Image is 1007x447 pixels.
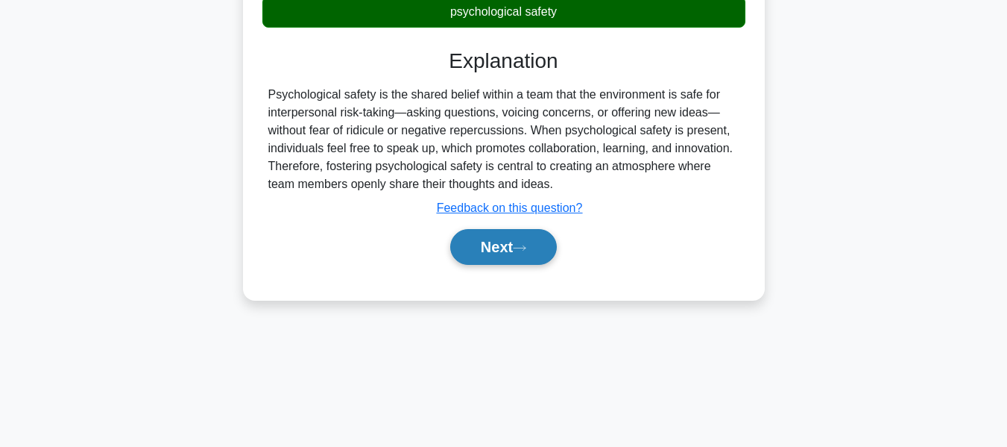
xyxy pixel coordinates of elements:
[271,49,736,74] h3: Explanation
[268,86,739,193] div: Psychological safety is the shared belief within a team that the environment is safe for interper...
[437,201,583,214] a: Feedback on this question?
[450,229,557,265] button: Next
